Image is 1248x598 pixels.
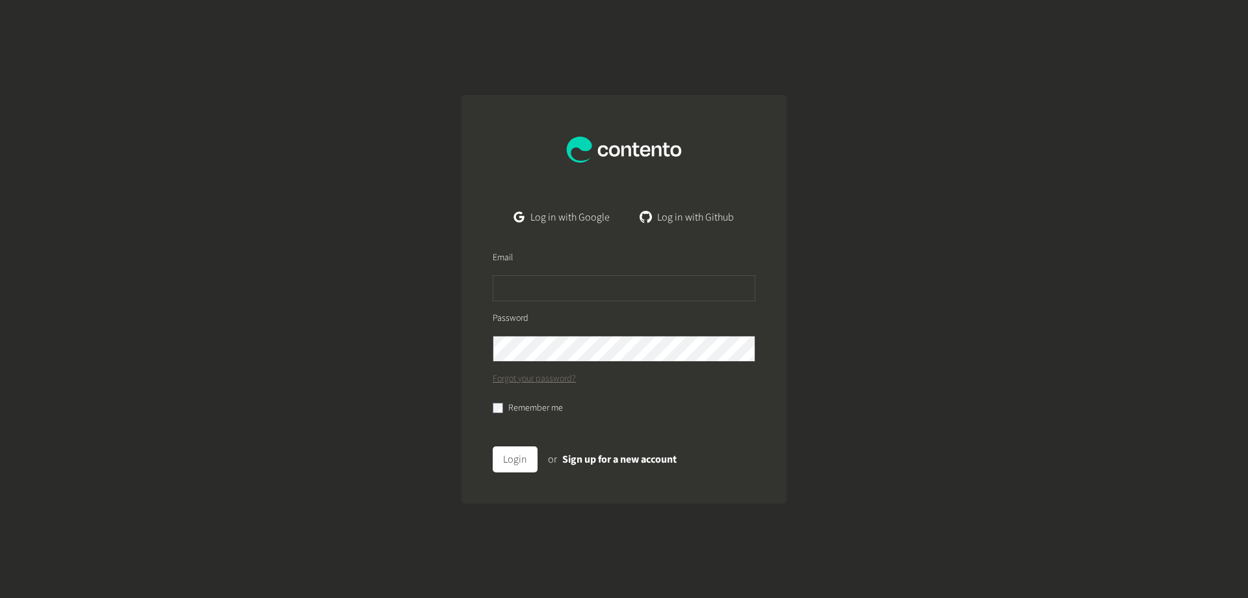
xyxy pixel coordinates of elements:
[493,251,513,265] label: Email
[548,452,557,467] span: or
[493,372,576,386] a: Forgot your password?
[508,401,563,415] label: Remember me
[493,312,528,325] label: Password
[630,204,744,230] a: Log in with Github
[504,204,620,230] a: Log in with Google
[562,452,677,467] a: Sign up for a new account
[493,446,538,472] button: Login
